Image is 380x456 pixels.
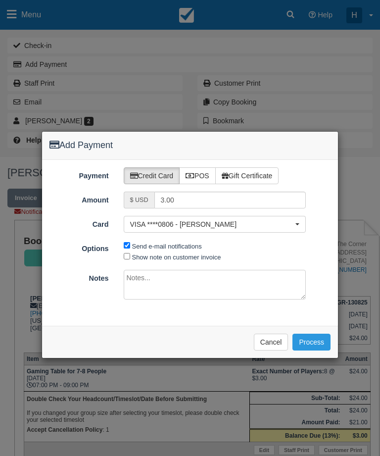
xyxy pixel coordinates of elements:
[124,167,180,184] label: Credit Card
[292,334,331,351] button: Process
[49,139,331,152] h4: Add Payment
[42,167,116,181] label: Payment
[130,219,293,229] span: VISA ****0806 - [PERSON_NAME]
[130,197,148,203] small: $ USD
[179,167,216,184] label: POS
[132,243,202,250] label: Send e-mail notifications
[154,192,306,208] input: Valid amount required.
[254,334,288,351] button: Cancel
[42,192,116,205] label: Amount
[42,240,116,254] label: Options
[42,270,116,284] label: Notes
[215,167,279,184] label: Gift Certificate
[42,216,116,230] label: Card
[132,253,221,261] label: Show note on customer invoice
[124,216,306,233] button: VISA ****0806 - [PERSON_NAME]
